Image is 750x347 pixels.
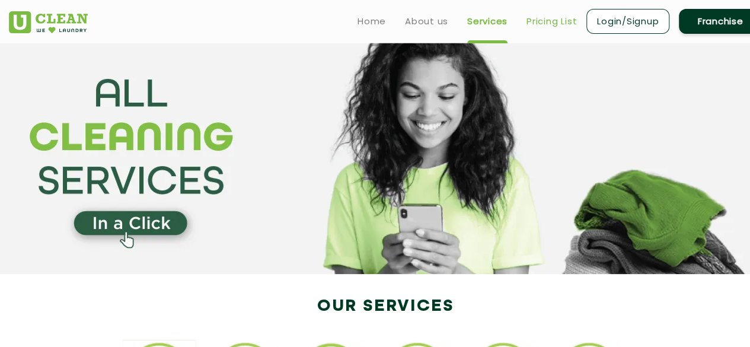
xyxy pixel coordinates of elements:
[526,14,577,28] a: Pricing List
[9,11,88,33] img: UClean Laundry and Dry Cleaning
[405,14,448,28] a: About us
[358,14,386,28] a: Home
[467,14,508,28] a: Services
[586,9,669,34] a: Login/Signup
